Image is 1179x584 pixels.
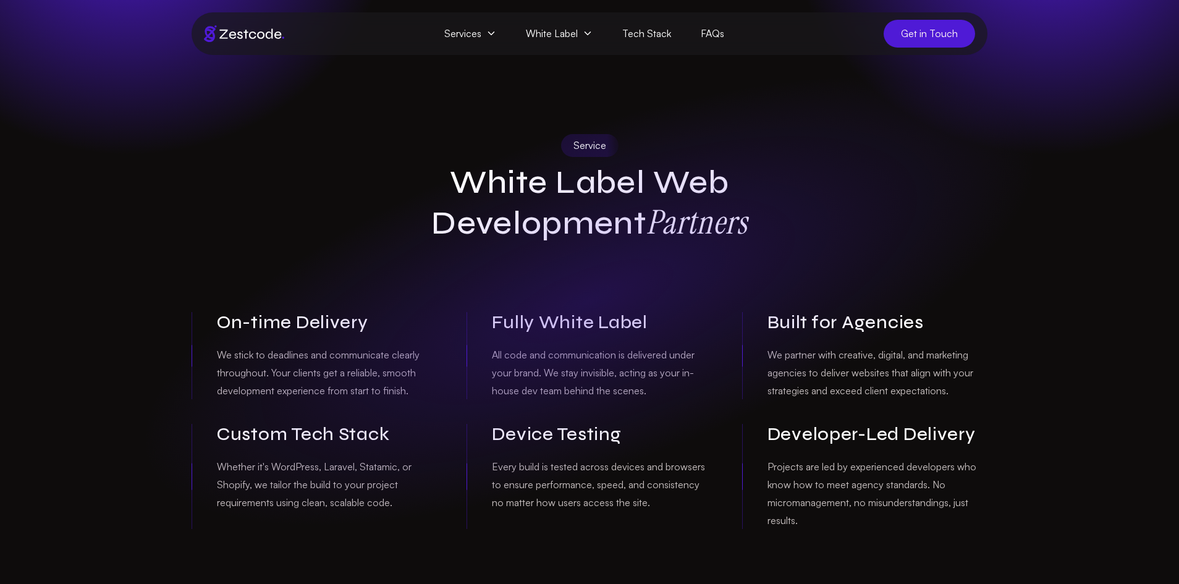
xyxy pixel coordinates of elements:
p: Every build is tested across devices and browsers to ensure performance, speed, and consistency n... [492,458,712,511]
h3: Device Testing [492,424,712,446]
div: Service [561,134,619,157]
h3: Custom Tech Stack [217,424,437,446]
a: Tech Stack [607,20,686,48]
p: Projects are led by experienced developers who know how to meet agency standards. No micromanagem... [767,458,987,529]
span: White Label [511,20,607,48]
h3: Developer-Led Delivery [767,424,987,446]
a: Get in Touch [884,20,975,48]
p: All code and communication is delivered under your brand. We stay invisible, acting as your in-ho... [492,346,712,399]
span: Services [429,20,511,48]
h1: White Label Web Development [352,163,827,243]
h3: Built for Agencies [767,312,987,334]
h3: Fully White Label [492,312,712,334]
h3: On-time Delivery [217,312,437,334]
a: FAQs [686,20,739,48]
p: We partner with creative, digital, and marketing agencies to deliver websites that align with you... [767,346,987,399]
strong: Partners [646,200,748,243]
p: Whether it's WordPress, Laravel, Statamic, or Shopify, we tailor the build to your project requir... [217,458,437,511]
p: We stick to deadlines and communicate clearly throughout. Your clients get a reliable, smooth dev... [217,346,437,399]
img: Brand logo of zestcode digital [204,25,284,42]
